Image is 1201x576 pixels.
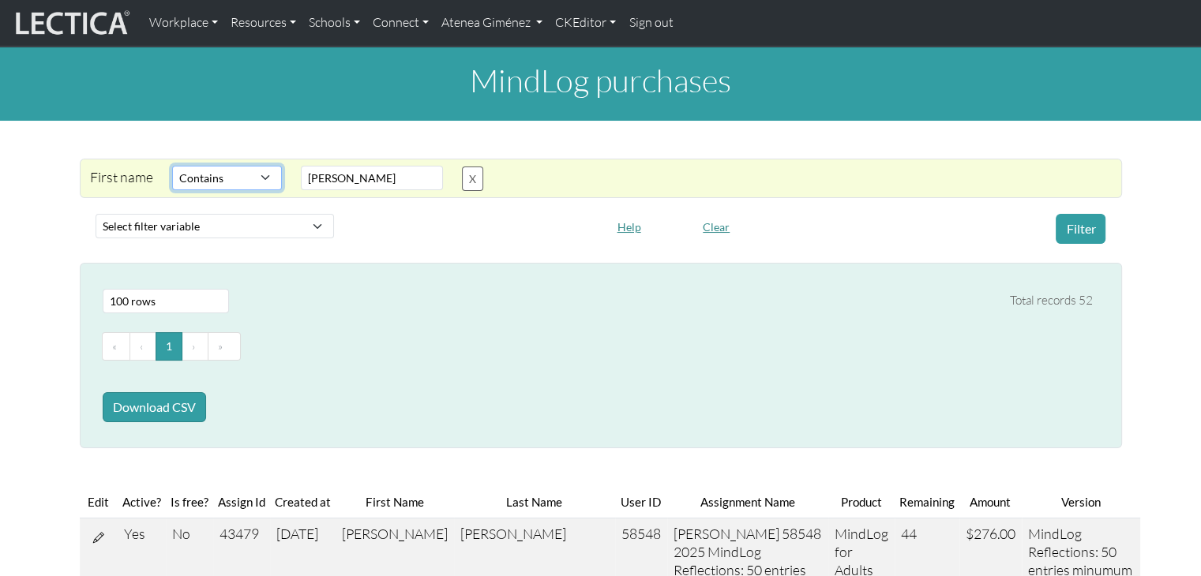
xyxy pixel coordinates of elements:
button: Download CSV [103,392,206,422]
th: Last Name [454,486,615,518]
a: Sign out [622,6,679,39]
a: Atenea Giménez [435,6,549,39]
div: Yes [124,525,160,543]
th: Active? [118,486,166,518]
button: Go to page 1 [156,332,182,361]
th: Amount [959,486,1022,518]
input: Value [301,166,443,190]
div: No [172,525,207,543]
a: CKEditor [549,6,622,39]
span: $276.00 [966,525,1015,542]
div: Total records 52 [1010,291,1093,311]
a: Resources [224,6,302,39]
div: First name [81,166,163,191]
th: Assign Id [213,486,270,518]
th: Is free? [166,486,213,518]
button: Clear [696,215,737,239]
th: Remaining [895,486,959,518]
ul: Pagination [103,332,1093,361]
a: Help [610,217,648,234]
button: X [462,166,483,191]
a: Workplace [143,6,224,39]
th: Created at [270,486,336,518]
th: Product [828,486,895,518]
img: lecticalive [12,8,130,38]
th: Version [1022,486,1140,518]
span: 44 [901,525,917,542]
button: Help [610,215,648,239]
th: Assignment Name [667,486,828,518]
a: Connect [366,6,435,39]
th: Edit [80,486,118,518]
button: Filter [1056,214,1105,244]
th: First Name [336,486,454,518]
a: Schools [302,6,366,39]
th: User ID [615,486,667,518]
